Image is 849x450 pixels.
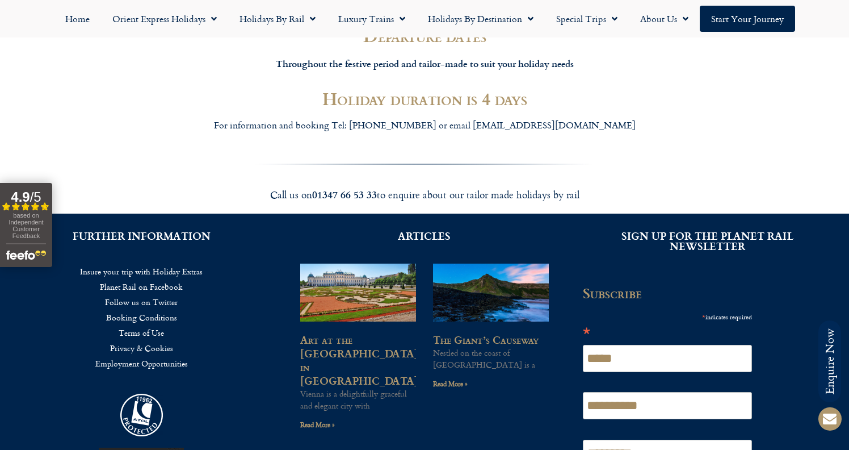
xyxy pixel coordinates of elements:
[433,378,468,389] a: Read more about The Giant’s Causeway
[228,6,327,32] a: Holidays by Rail
[300,231,549,241] h2: ARTICLES
[17,294,266,310] a: Follow us on Twitter
[107,188,742,201] div: Call us on to enquire about our tailor made holidays by rail
[6,6,843,32] nav: Menu
[545,6,629,32] a: Special Trips
[17,231,266,241] h2: FURTHER INFORMATION
[300,388,416,411] p: Vienna is a delightfully graceful and elegant city with
[54,6,101,32] a: Home
[112,26,737,45] h2: Departure dates
[101,6,228,32] a: Orient Express Holidays
[629,6,700,32] a: About Us
[112,118,737,133] p: For information and booking Tel: [PHONE_NUMBER] or email [EMAIL_ADDRESS][DOMAIN_NAME]
[417,6,545,32] a: Holidays by Destination
[300,332,418,388] a: Art at the [GEOGRAPHIC_DATA] in [GEOGRAPHIC_DATA]
[433,347,549,370] p: Nestled on the coast of [GEOGRAPHIC_DATA] is a
[433,332,539,347] a: The Giant’s Causeway
[312,187,377,202] strong: 01347 66 53 33
[17,264,266,371] nav: Menu
[700,6,795,32] a: Start your Journey
[300,419,335,430] a: Read more about Art at the Belvedere Palace in Vienna
[583,285,759,301] h2: Subscribe
[17,279,266,294] a: Planet Rail on Facebook
[583,231,832,251] h2: SIGN UP FOR THE PLANET RAIL NEWSLETTER
[120,394,163,436] img: atol_logo-1
[17,325,266,340] a: Terms of Use
[17,356,266,371] a: Employment Opportunities
[583,309,752,323] div: indicates required
[276,57,574,70] strong: Throughout the festive period and tailor-made to suit your holiday needs
[17,310,266,325] a: Booking Conditions
[112,90,737,107] h2: Holiday duration is 4 days
[327,6,417,32] a: Luxury Trains
[17,264,266,279] a: Insure your trip with Holiday Extras
[17,340,266,356] a: Privacy & Cookies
